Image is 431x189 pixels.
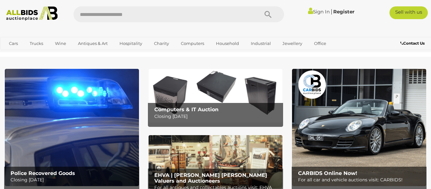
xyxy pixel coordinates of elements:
span: | [331,8,332,15]
b: Computers & IT Auction [154,106,219,113]
a: Cars [5,38,22,49]
a: Hospitality [115,38,146,49]
a: [GEOGRAPHIC_DATA] [30,49,83,59]
a: Register [333,9,354,15]
img: CARBIDS Online Now! [292,69,426,186]
b: Contact Us [400,41,425,46]
a: Sell with us [389,6,428,19]
button: Search [252,6,284,22]
a: Wine [51,38,70,49]
a: Contact Us [400,40,426,47]
b: CARBIDS Online Now! [298,170,357,176]
p: Closing [DATE] [11,176,136,184]
a: Trucks [26,38,47,49]
a: Industrial [247,38,275,49]
a: Sports [5,49,26,59]
a: Computers [177,38,208,49]
a: Antiques & Art [74,38,112,49]
a: Police Recovered Goods Police Recovered Goods Closing [DATE] [5,69,139,186]
img: Police Recovered Goods [5,69,139,186]
b: EHVA | [PERSON_NAME] [PERSON_NAME] Valuers and Auctioneers [154,172,267,184]
a: Charity [150,38,173,49]
a: Household [212,38,243,49]
a: Jewellery [278,38,306,49]
p: Closing [DATE] [154,113,280,120]
a: EHVA | Evans Hastings Valuers and Auctioneers EHVA | [PERSON_NAME] [PERSON_NAME] Valuers and Auct... [149,135,283,189]
img: Allbids.com.au [3,6,61,21]
a: Sign In [308,9,330,15]
a: Computers & IT Auction Computers & IT Auction Closing [DATE] [149,69,283,122]
p: For all car and vehicle auctions visit: CARBIDS! [298,176,424,184]
a: Office [310,38,330,49]
a: CARBIDS Online Now! CARBIDS Online Now! For all car and vehicle auctions visit: CARBIDS! [292,69,426,186]
img: EHVA | Evans Hastings Valuers and Auctioneers [149,135,283,189]
b: Police Recovered Goods [11,170,75,176]
img: Computers & IT Auction [149,69,283,122]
